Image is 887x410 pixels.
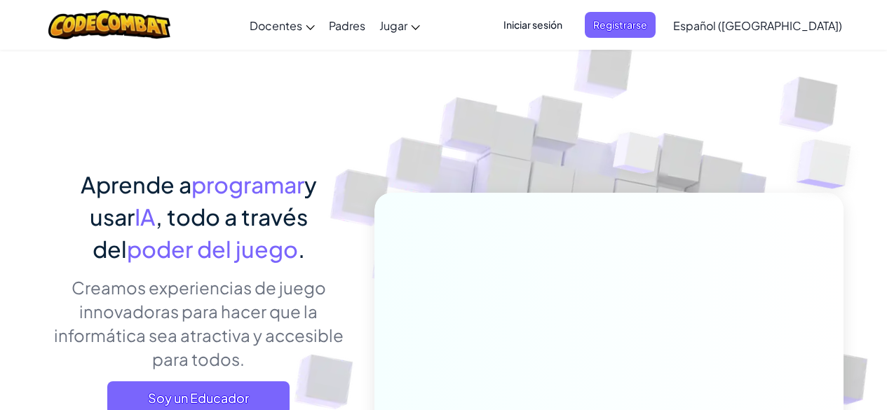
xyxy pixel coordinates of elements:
[666,6,849,44] a: Español ([GEOGRAPHIC_DATA])
[585,12,656,38] button: Registrarse
[135,203,156,231] span: IA
[379,18,407,33] span: Jugar
[673,18,842,33] span: Español ([GEOGRAPHIC_DATA])
[586,104,687,209] img: Overlap cubes
[298,235,305,263] span: .
[44,275,353,371] p: Creamos experiencias de juego innovadoras para hacer que la informática sea atractiva y accesible...
[495,12,571,38] button: Iniciar sesión
[322,6,372,44] a: Padres
[250,18,302,33] span: Docentes
[372,6,427,44] a: Jugar
[127,235,298,263] span: poder del juego
[48,11,171,39] img: CodeCombat logo
[93,203,308,263] span: , todo a través del
[191,170,304,198] span: programar
[81,170,191,198] span: Aprende a
[243,6,322,44] a: Docentes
